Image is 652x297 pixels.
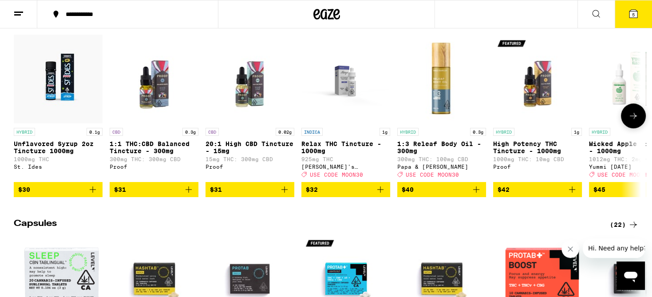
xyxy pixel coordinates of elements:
iframe: Close message [561,240,579,258]
p: 300mg THC: 300mg CBD [110,156,198,162]
p: INDICA [301,128,323,136]
p: 0.1g [87,128,103,136]
p: High Potency THC Tincture - 1000mg [493,140,582,154]
div: Proof [110,164,198,170]
p: 1:3 Releaf Body Oil - 300mg [397,140,486,154]
img: Papa & Barkley - 1:3 Releaf Body Oil - 300mg [397,35,486,123]
p: 20:1 High CBD Tincture - 15mg [205,140,294,154]
p: HYBRID [14,128,35,136]
button: 5 [615,0,652,28]
button: Add to bag [493,182,582,197]
img: St. Ides - Unflavored Syrup 2oz Tincture 1000mg [14,35,103,123]
p: CBD [110,128,123,136]
p: 1g [571,128,582,136]
a: Open page for Unflavored Syrup 2oz Tincture 1000mg from St. Ides [14,35,103,182]
p: 0.02g [276,128,294,136]
button: Add to bag [301,182,390,197]
span: $32 [306,186,318,193]
button: Add to bag [14,182,103,197]
a: Open page for Relax THC Tincture - 1000mg from Mary's Medicinals [301,35,390,182]
span: USE CODE MOON30 [597,172,651,178]
a: Open page for High Potency THC Tincture - 1000mg from Proof [493,35,582,182]
div: [PERSON_NAME]'s Medicinals [301,164,390,170]
span: $40 [402,186,414,193]
p: 0.3g [470,128,486,136]
a: Open page for 1:3 Releaf Body Oil - 300mg from Papa & Barkley [397,35,486,182]
p: Unflavored Syrup 2oz Tincture 1000mg [14,140,103,154]
span: USE CODE MOON30 [406,172,459,178]
div: St. Ides [14,164,103,170]
img: Proof - 20:1 High CBD Tincture - 15mg [205,35,294,123]
p: 1:1 THC:CBD Balanced Tincture - 300mg [110,140,198,154]
a: Open page for 1:1 THC:CBD Balanced Tincture - 300mg from Proof [110,35,198,182]
div: Proof [493,164,582,170]
p: 925mg THC [301,156,390,162]
img: Proof - 1:1 THC:CBD Balanced Tincture - 300mg [110,35,198,123]
img: Proof - High Potency THC Tincture - 1000mg [493,35,582,123]
p: 1g [379,128,390,136]
button: Add to bag [205,182,294,197]
span: $31 [114,186,126,193]
p: HYBRID [397,128,419,136]
p: 0.3g [182,128,198,136]
div: Proof [205,164,294,170]
span: $45 [593,186,605,193]
p: 1000mg THC [14,156,103,162]
a: Open page for 20:1 High CBD Tincture - 15mg from Proof [205,35,294,182]
span: USE CODE MOON30 [310,172,363,178]
p: Relax THC Tincture - 1000mg [301,140,390,154]
span: Hi. Need any help? [5,6,64,13]
p: CBD [205,128,219,136]
a: (22) [610,219,639,230]
div: Papa & [PERSON_NAME] [397,164,486,170]
img: Mary's Medicinals - Relax THC Tincture - 1000mg [301,35,390,123]
span: $42 [498,186,510,193]
p: HYBRID [589,128,610,136]
h2: Capsules [14,219,595,230]
span: 5 [632,12,635,17]
span: $30 [18,186,30,193]
p: HYBRID [493,128,514,136]
iframe: Button to launch messaging window [616,261,645,290]
button: Add to bag [110,182,198,197]
p: 15mg THC: 300mg CBD [205,156,294,162]
p: 1000mg THC: 10mg CBD [493,156,582,162]
button: Add to bag [397,182,486,197]
iframe: Message from company [583,238,645,258]
p: 300mg THC: 100mg CBD [397,156,486,162]
span: $31 [210,186,222,193]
